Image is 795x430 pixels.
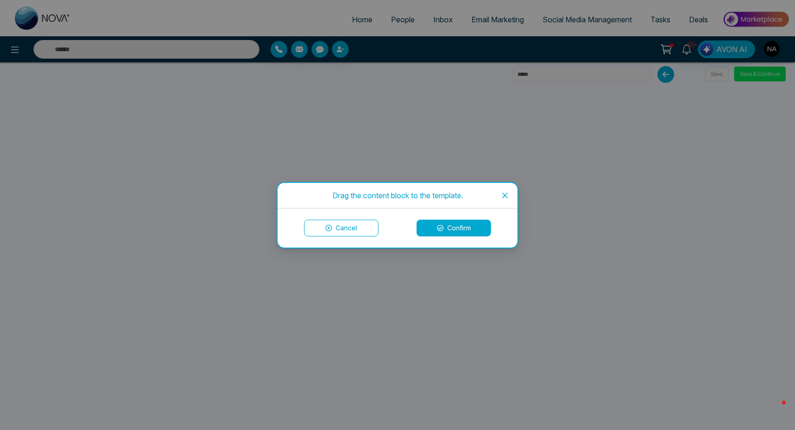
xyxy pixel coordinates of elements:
button: Cancel [304,220,378,236]
button: Confirm [417,220,491,236]
button: Close [492,183,517,208]
div: Drag the content block to the template. [289,190,506,201]
span: close [501,192,509,199]
iframe: Intercom live chat [763,398,786,421]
